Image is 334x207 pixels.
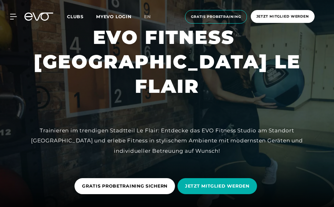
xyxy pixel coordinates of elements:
[256,14,309,19] span: Jetzt Mitglied werden
[183,10,249,24] a: Gratis Probetraining
[191,14,241,19] span: Gratis Probetraining
[75,173,177,199] a: GRATIS PROBETRAINING SICHERN
[177,173,259,199] a: JETZT MITGLIED WERDEN
[144,13,158,20] a: en
[26,125,308,156] div: Trainieren im trendigen Stadtteil Le Flair: Entdecke das EVO Fitness Studio am Standort [GEOGRAPH...
[96,14,131,19] a: MYEVO LOGIN
[144,14,151,19] span: en
[185,183,249,189] span: JETZT MITGLIED WERDEN
[67,13,96,19] a: Clubs
[82,183,167,189] span: GRATIS PROBETRAINING SICHERN
[5,25,329,98] h1: EVO FITNESS [GEOGRAPHIC_DATA] LE FLAIR
[249,10,316,24] a: Jetzt Mitglied werden
[67,14,84,19] span: Clubs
